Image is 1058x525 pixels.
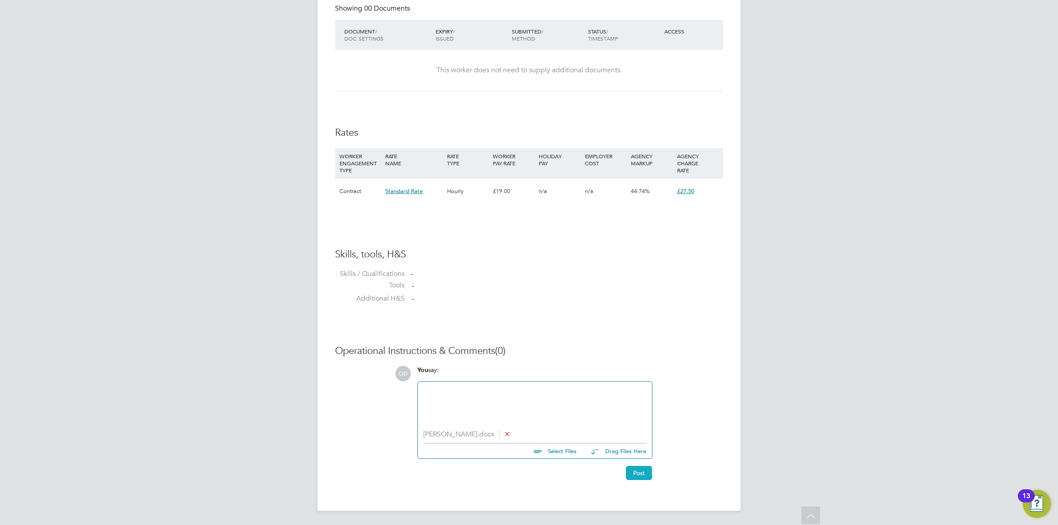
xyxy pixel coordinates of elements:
[344,66,714,75] div: This worker does not need to supply additional documents.
[335,281,405,290] label: Tools
[1023,490,1051,518] button: Open Resource Center, 13 new notifications
[512,35,535,42] span: METHOD
[337,179,383,204] div: Contract
[395,366,411,381] span: OD
[436,35,454,42] span: ISSUED
[412,294,414,303] span: -
[375,28,377,35] span: /
[662,23,723,39] div: ACCESS
[423,430,647,439] li: [PERSON_NAME].docx
[675,148,721,178] div: AGENCY CHARGE RATE
[445,148,491,171] div: RATE TYPE
[495,345,506,357] span: (0)
[510,23,586,46] div: SUBMITTED
[335,345,723,357] h3: Operational Instructions & Comments
[626,466,652,480] button: Post
[606,28,608,35] span: /
[335,4,412,13] div: Showing
[1022,496,1030,507] div: 13
[383,148,444,171] div: RATE NAME
[588,35,618,42] span: TIMESTAMP
[335,269,405,279] label: Skills / Qualifications
[453,28,454,35] span: /
[344,35,384,42] span: DOC. SETTINGS
[677,187,694,195] span: £27.50
[342,23,433,46] div: DOCUMENT
[539,187,547,195] span: n/a
[417,366,428,374] span: You
[536,148,582,171] div: HOLIDAY PAY
[491,179,536,204] div: £19.00
[364,4,410,13] span: 00 Documents
[335,248,723,261] h3: Skills, tools, H&S
[335,294,405,303] label: Additional H&S
[586,23,662,46] div: STATUS
[412,281,414,290] span: -
[584,442,647,461] button: Drag Files Here
[541,28,543,35] span: /
[631,187,650,195] span: 44.74%
[410,269,723,279] div: -
[417,366,652,381] div: say:
[385,187,423,195] span: Standard Rate
[335,127,723,139] h3: Rates
[445,179,491,204] div: Hourly
[433,23,510,46] div: EXPIRY
[583,148,629,171] div: EMPLOYER COST
[491,148,536,171] div: WORKER PAY RATE
[585,187,593,195] span: n/a
[629,148,674,171] div: AGENCY MARKUP
[337,148,383,178] div: WORKER ENGAGEMENT TYPE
